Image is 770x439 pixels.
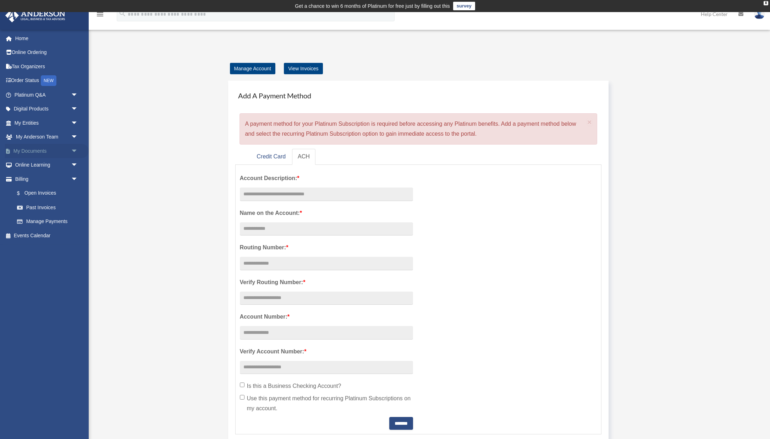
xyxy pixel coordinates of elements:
[240,394,413,413] label: Use this payment method for recurring Platinum Subscriptions on my account.
[5,172,89,186] a: Billingarrow_drop_down
[5,59,89,74] a: Tax Organizers
[10,215,85,229] a: Manage Payments
[230,63,275,74] a: Manage Account
[5,144,89,158] a: My Documentsarrow_drop_down
[5,228,89,243] a: Events Calendar
[5,74,89,88] a: Order StatusNEW
[240,113,598,145] div: A payment method for your Platinum Subscription is required before accessing any Platinum benefit...
[10,200,89,215] a: Past Invoices
[96,12,104,18] a: menu
[240,208,413,218] label: Name on the Account:
[240,381,413,391] label: Is this a Business Checking Account?
[587,118,592,126] button: Close
[71,102,85,116] span: arrow_drop_down
[5,116,89,130] a: My Entitiesarrow_drop_down
[21,189,24,198] span: $
[295,2,450,10] div: Get a chance to win 6 months of Platinum for free just by filling out this
[240,347,413,357] label: Verify Account Number:
[240,383,244,387] input: Is this a Business Checking Account?
[5,102,89,116] a: Digital Productsarrow_drop_down
[764,1,768,5] div: close
[71,172,85,186] span: arrow_drop_down
[240,277,413,287] label: Verify Routing Number:
[240,173,413,183] label: Account Description:
[5,130,89,144] a: My Anderson Teamarrow_drop_down
[754,9,765,19] img: User Pic
[3,9,67,22] img: Anderson Advisors Platinum Portal
[587,118,592,126] span: ×
[5,45,89,60] a: Online Ordering
[5,158,89,172] a: Online Learningarrow_drop_down
[453,2,475,10] a: survey
[71,158,85,173] span: arrow_drop_down
[71,88,85,102] span: arrow_drop_down
[5,88,89,102] a: Platinum Q&Aarrow_drop_down
[5,31,89,45] a: Home
[96,10,104,18] i: menu
[10,186,89,201] a: $Open Invoices
[240,243,413,253] label: Routing Number:
[71,130,85,145] span: arrow_drop_down
[71,144,85,158] span: arrow_drop_down
[240,395,244,400] input: Use this payment method for recurring Platinum Subscriptions on my account.
[240,312,413,322] label: Account Number:
[251,149,291,165] a: Credit Card
[292,149,315,165] a: ACH
[235,88,602,103] h4: Add A Payment Method
[284,63,323,74] a: View Invoices
[71,116,85,130] span: arrow_drop_down
[41,75,56,86] div: NEW
[119,10,126,17] i: search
